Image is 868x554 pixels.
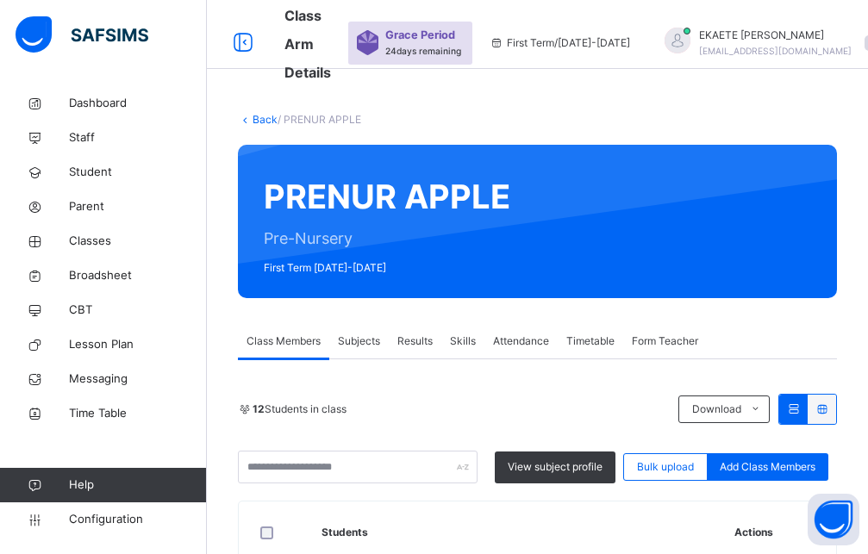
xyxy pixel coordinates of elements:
[397,333,433,349] span: Results
[69,511,206,528] span: Configuration
[699,46,852,56] span: [EMAIL_ADDRESS][DOMAIN_NAME]
[253,402,265,415] b: 12
[493,333,549,349] span: Attendance
[16,16,148,53] img: safsims
[253,113,278,126] a: Back
[69,476,206,494] span: Help
[69,336,207,353] span: Lesson Plan
[253,401,347,417] span: Students in class
[247,333,321,349] span: Class Members
[632,333,698,349] span: Form Teacher
[720,459,815,475] span: Add Class Members
[385,46,461,56] span: 24 days remaining
[69,233,207,250] span: Classes
[808,494,859,545] button: Open asap
[69,129,207,146] span: Staff
[264,260,510,276] span: First Term [DATE]-[DATE]
[69,302,207,319] span: CBT
[278,113,361,126] span: / PRENUR APPLE
[699,28,852,43] span: EKAETE [PERSON_NAME]
[69,405,207,422] span: Time Table
[508,459,603,475] span: View subject profile
[69,95,207,112] span: Dashboard
[450,333,476,349] span: Skills
[637,459,694,475] span: Bulk upload
[357,30,378,54] img: sticker-purple.71386a28dfed39d6af7621340158ba97.svg
[284,7,331,81] span: Class Arm Details
[69,267,207,284] span: Broadsheet
[69,198,207,215] span: Parent
[69,164,207,181] span: Student
[69,370,207,388] span: Messaging
[490,35,630,51] span: session/term information
[692,401,741,417] span: Download
[385,27,455,43] span: Grace Period
[566,333,615,349] span: Timetable
[338,333,380,349] span: Subjects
